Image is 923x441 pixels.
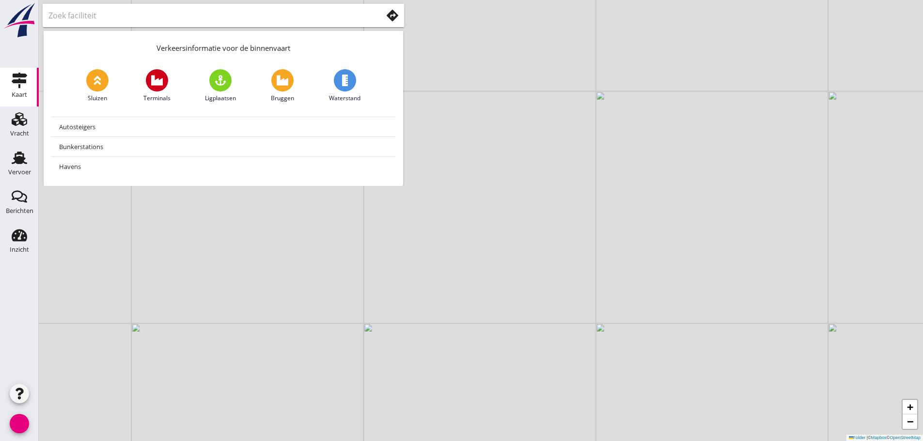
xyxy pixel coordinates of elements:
font: | [867,435,868,440]
a: Ligplaatsen [205,69,236,103]
font: − [907,415,913,427]
font: Sluizen [88,94,107,102]
font: Kaart [12,90,27,99]
font: Autosteigers [59,122,95,131]
a: Folder [849,435,866,440]
a: Waterstand [329,69,360,103]
input: Zoek faciliteit [48,8,369,23]
img: logo-small.a267ee39.svg [2,2,37,38]
a: Inzoomen [903,400,917,414]
font: Terminals [143,94,171,102]
font: Vervoer [8,167,31,176]
font: Vracht [10,129,29,137]
a: Bruggen [271,69,294,103]
font: Waterstand [329,94,360,102]
a: Terminals [143,69,171,103]
font: Ligplaatsen [205,94,236,102]
font: Verkeersinformatie voor de binnenvaart [156,43,290,53]
font: Berichten [6,206,33,215]
a: OpenStreetMap [890,435,921,440]
font: © [868,435,871,440]
font: Folder [853,435,866,440]
font: Bruggen [271,94,294,102]
font: Havens [59,162,81,171]
font: Inzicht [10,245,29,254]
a: Sluizen [86,69,109,103]
font: © [887,435,890,440]
a: Uitzoomen [903,414,917,429]
font: + [907,401,913,413]
font: Bunkerstations [59,142,103,151]
a: Mapbox [871,435,887,440]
